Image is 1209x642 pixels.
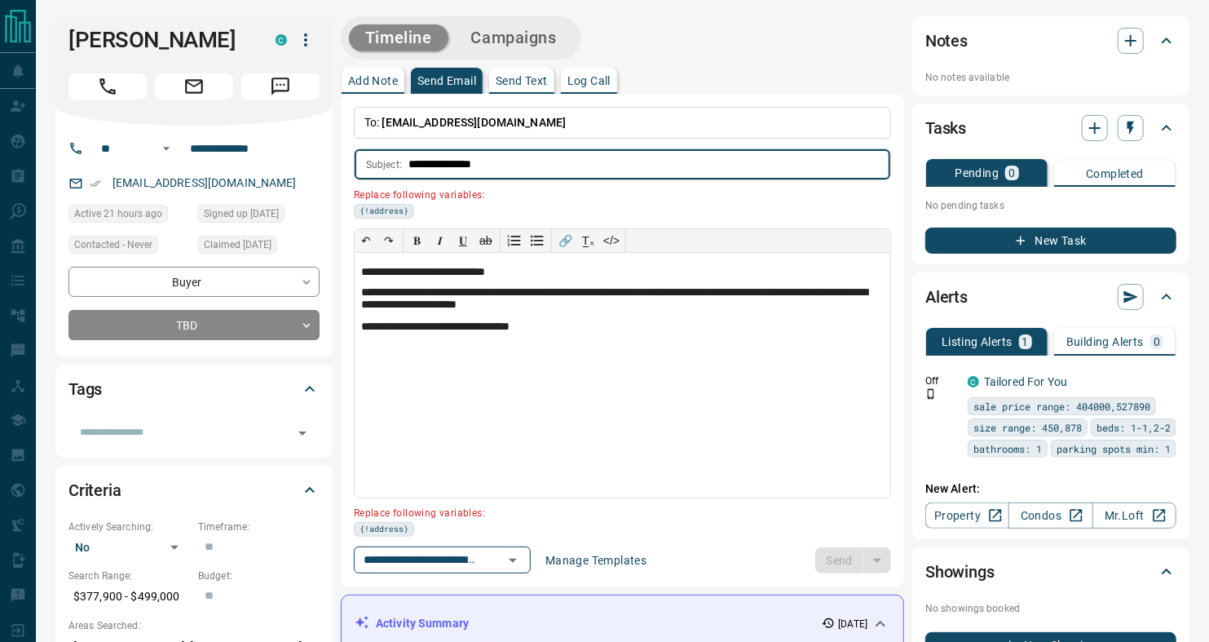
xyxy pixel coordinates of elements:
div: Criteria [68,471,320,510]
p: Off [925,374,958,388]
p: Pending [955,167,999,179]
p: Replace following variables: [354,501,880,522]
p: $377,900 - $499,000 [68,583,190,610]
p: [DATE] [838,617,867,631]
button: Open [501,549,524,572]
p: Replace following variables: [354,183,880,204]
a: Mr.Loft [1092,503,1176,529]
div: Buyer [68,267,320,297]
p: Send Text [496,75,548,86]
div: condos.ca [968,376,979,387]
div: Alerts [925,277,1176,317]
h2: Alerts [925,284,968,310]
svg: Push Notification Only [925,388,937,400]
p: No pending tasks [925,193,1176,218]
p: To: [354,107,891,139]
span: Call [68,73,147,100]
p: 0 [1008,167,1015,179]
span: parking spots min: 1 [1057,441,1171,457]
button: 𝐁 [406,229,429,252]
span: Contacted - Never [74,237,152,253]
button: Open [291,422,314,445]
div: Tasks [925,108,1176,148]
span: [EMAIL_ADDRESS][DOMAIN_NAME] [382,116,567,129]
div: No [68,534,190,560]
p: Add Note [348,75,398,86]
p: Budget: [198,569,320,583]
div: Notes [925,21,1176,60]
span: Active 21 hours ago [74,206,162,222]
button: New Task [925,228,1176,254]
button: 𝑰 [429,229,452,252]
a: Property [925,503,1009,529]
p: No notes available [925,70,1176,85]
button: 🔗 [554,229,577,252]
span: beds: 1-1,2-2 [1096,419,1171,436]
span: bathrooms: 1 [973,441,1042,457]
p: Actively Searching: [68,520,190,534]
span: size range: 450,878 [973,419,1082,436]
div: condos.ca [276,34,287,46]
div: Sun Sep 14 2025 [68,205,190,228]
s: ab [479,234,492,247]
button: ↶ [355,229,377,252]
p: Send Email [417,75,476,86]
span: sale price range: 404000,527890 [973,398,1150,414]
p: No showings booked [925,601,1176,616]
button: Open [157,139,176,158]
p: Building Alerts [1066,336,1144,348]
h2: Notes [925,28,968,54]
span: Signed up [DATE] [204,206,279,222]
h1: [PERSON_NAME] [68,27,251,53]
div: split button [815,547,891,573]
p: New Alert: [925,480,1176,498]
h2: Tags [68,376,102,402]
p: Search Range: [68,569,190,583]
button: </> [600,229,623,252]
p: 1 [1022,336,1029,348]
button: Bullet list [526,229,549,252]
h2: Tasks [925,115,966,141]
button: Campaigns [455,24,573,51]
button: ab [474,229,497,252]
button: Manage Templates [536,547,656,573]
button: Numbered list [503,229,526,252]
p: Completed [1086,168,1144,179]
h2: Showings [925,559,995,585]
p: Log Call [567,75,611,86]
div: Sat Sep 13 2025 [198,236,320,259]
p: Activity Summary [376,615,469,632]
p: Timeframe: [198,520,320,534]
button: T̲ₓ [577,229,600,252]
a: [EMAIL_ADDRESS][DOMAIN_NAME] [113,176,297,189]
span: {!address} [360,205,408,218]
p: 0 [1154,336,1160,348]
p: Subject: [366,157,402,172]
button: Timeline [349,24,448,51]
a: Tailored For You [984,375,1067,388]
span: Message [241,73,320,100]
span: 𝐔 [459,234,467,247]
div: Activity Summary[DATE] [355,609,890,639]
svg: Email Verified [90,178,101,189]
button: ↷ [377,229,400,252]
span: {!address} [360,523,408,536]
div: Tags [68,370,320,409]
div: Showings [925,552,1176,591]
p: Listing Alerts [942,336,1013,348]
span: Email [155,73,233,100]
div: TBD [68,310,320,340]
button: 𝐔 [452,229,474,252]
h2: Criteria [68,477,121,503]
span: Claimed [DATE] [204,237,271,253]
p: Areas Searched: [68,618,320,633]
div: Sat Sep 13 2025 [198,205,320,228]
a: Condos [1008,503,1092,529]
